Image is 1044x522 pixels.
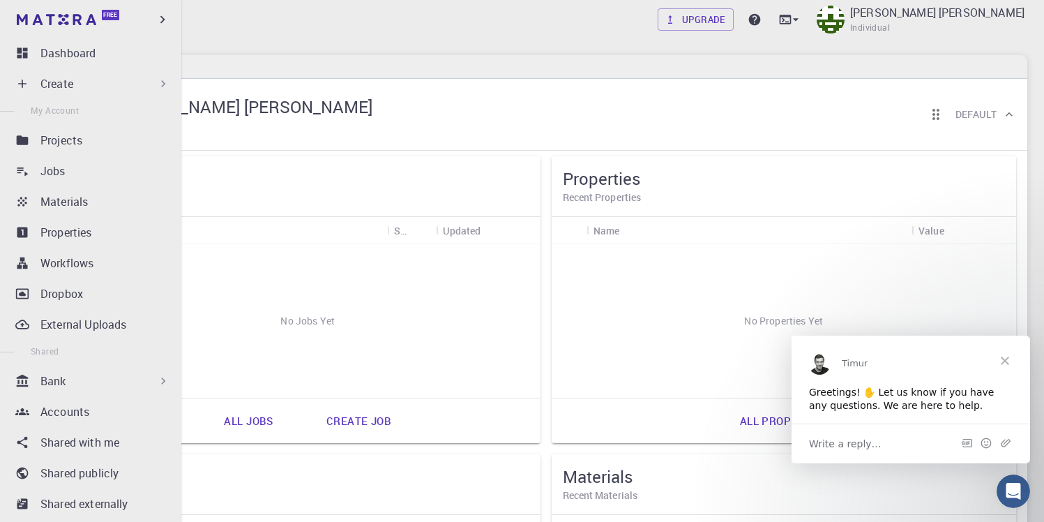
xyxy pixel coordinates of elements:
p: Projects [40,132,82,149]
img: Luis Fernando Macas Ortega [817,6,845,33]
a: Jobs [11,157,176,185]
div: Create [11,70,176,98]
div: Value [918,217,944,244]
a: Shared with me [11,428,176,456]
a: Projects [11,126,176,154]
a: Upgrade [658,8,734,31]
div: Name [110,217,387,244]
p: Materials [40,193,88,210]
p: Dropbox [40,285,83,302]
p: Bank [40,373,66,389]
iframe: Intercom live chat [997,475,1030,508]
a: Create job [311,404,407,438]
h6: Default [955,107,997,122]
div: No Jobs Yet [75,244,540,398]
div: Luis Fernando Macas Ortega[PERSON_NAME] [PERSON_NAME]IndividualReorder cardsDefault [64,79,1027,151]
p: Accounts [40,403,89,420]
h6: Recent Jobs [86,190,529,205]
h5: Workflows [86,465,529,488]
a: All jobs [209,404,288,438]
p: Shared externally [40,495,128,512]
img: logo [17,14,96,25]
div: Updated [443,217,481,244]
a: Dropbox [11,280,176,308]
button: Sort [944,219,967,241]
h5: Properties [563,167,1006,190]
div: Status [387,217,436,244]
a: Dashboard [11,39,176,67]
div: No Properties Yet [552,244,1017,398]
span: Soporte [29,10,79,22]
h5: [PERSON_NAME] [PERSON_NAME] [112,96,372,118]
span: Individual [850,21,890,35]
div: Updated [436,217,540,244]
a: Materials [11,188,176,216]
h5: Materials [563,465,1006,488]
a: Properties [11,218,176,246]
div: Bank [11,367,176,395]
div: Icon [552,217,587,244]
p: Shared with me [40,434,119,451]
a: External Uploads [11,311,176,338]
p: Workflows [40,255,93,271]
a: Shared externally [11,490,176,518]
h6: Recent Properties [563,190,1006,205]
p: Jobs [40,163,66,179]
span: My Account [31,105,79,116]
a: Shared publicly [11,459,176,487]
h5: Jobs [86,167,529,190]
p: Properties [40,224,92,241]
a: All properties [725,404,843,438]
a: Accounts [11,398,176,426]
iframe: Intercom live chat message [792,336,1030,463]
button: Sort [481,219,504,241]
p: Create [40,75,73,92]
p: Dashboard [40,45,96,61]
button: Sort [619,219,642,241]
span: Shared [31,345,59,357]
p: [PERSON_NAME] [PERSON_NAME] [850,4,1024,21]
h6: Recent Materials [563,488,1006,503]
p: External Uploads [40,316,126,333]
div: Value [911,217,1016,244]
p: Shared publicly [40,465,119,482]
div: Name [587,217,912,244]
div: Status [394,217,407,244]
button: Sort [407,219,429,241]
a: Workflows [11,249,176,277]
button: Reorder cards [922,100,950,128]
h6: Recent Workflows [86,488,529,503]
div: Name [593,217,620,244]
